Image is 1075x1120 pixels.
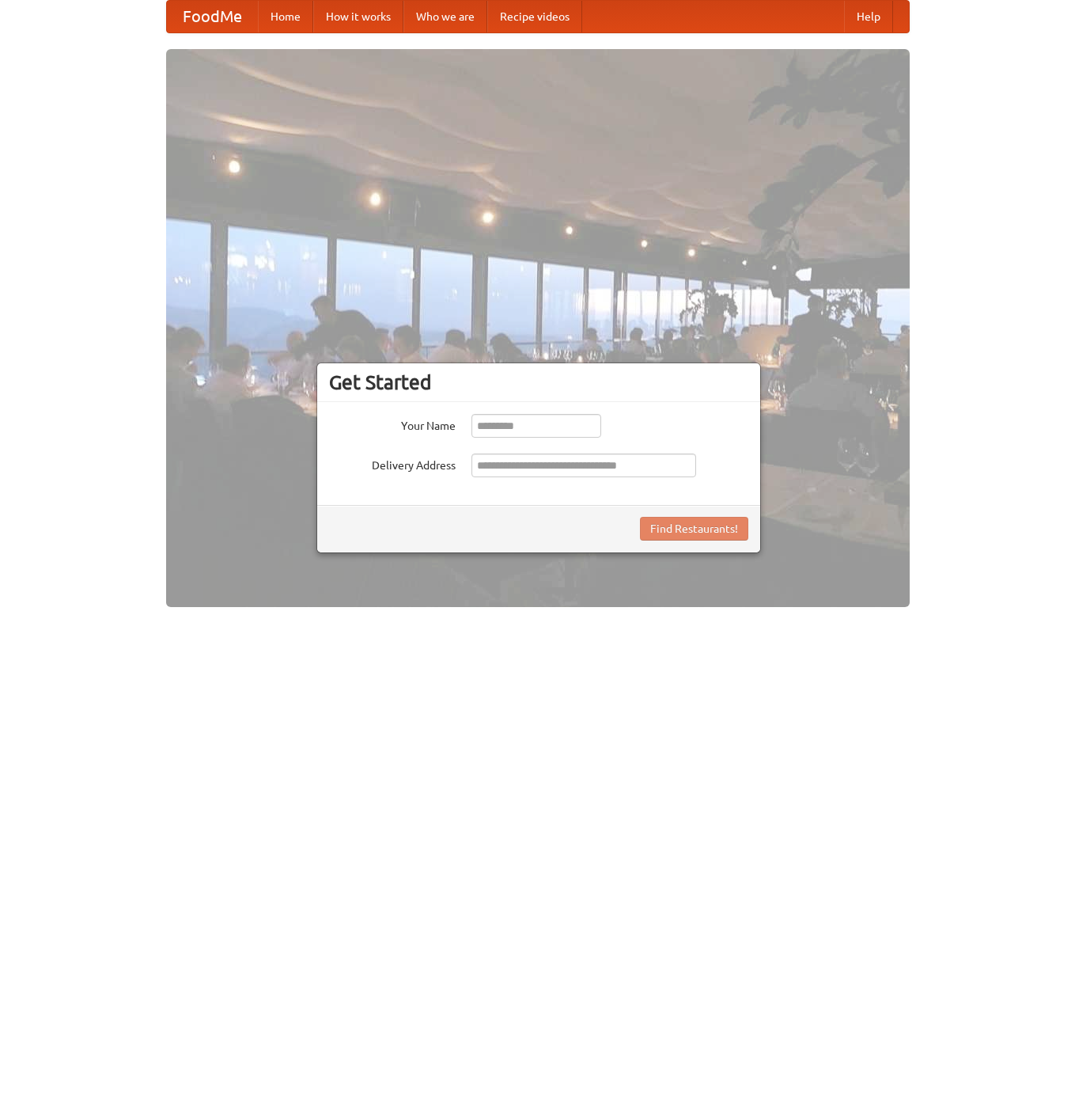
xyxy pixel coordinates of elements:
[313,1,403,32] a: How it works
[329,454,456,473] label: Delivery Address
[403,1,487,32] a: Who we are
[258,1,313,32] a: Home
[329,370,748,394] h3: Get Started
[640,517,748,541] button: Find Restaurants!
[329,414,456,434] label: Your Name
[487,1,582,32] a: Recipe videos
[844,1,893,32] a: Help
[167,1,258,32] a: FoodMe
